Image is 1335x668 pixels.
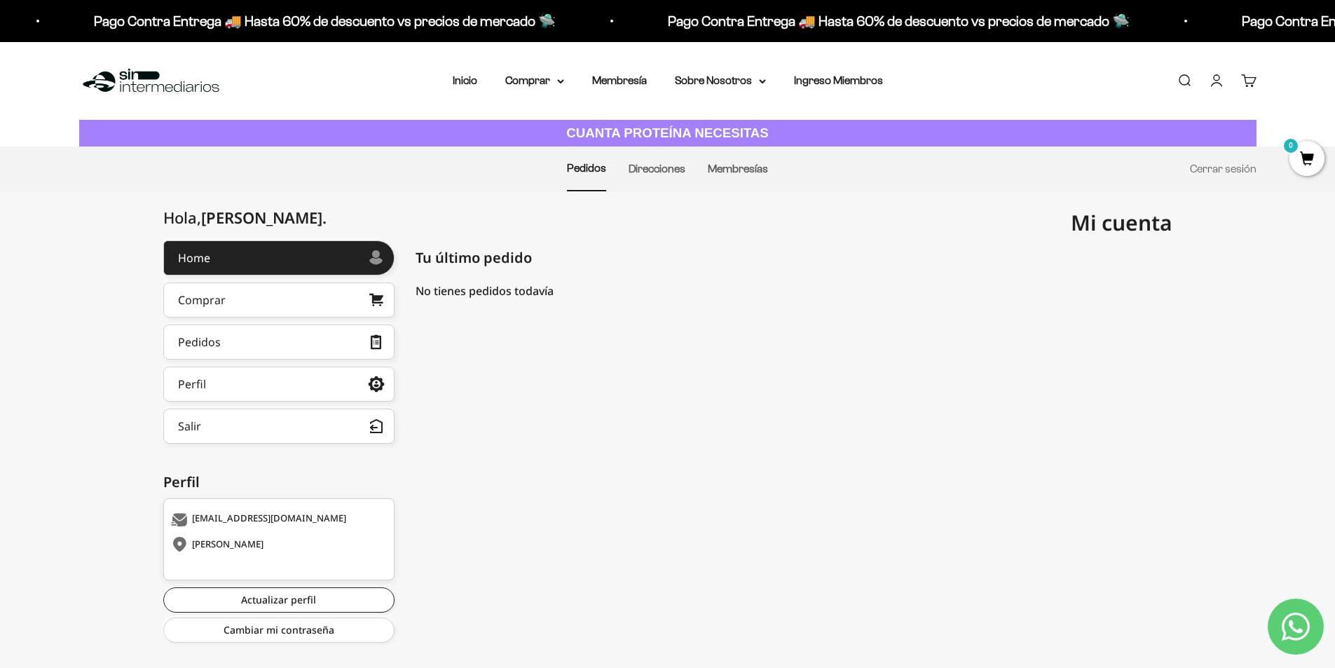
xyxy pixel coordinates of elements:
[665,10,1127,32] p: Pago Contra Entrega 🚚 Hasta 60% de descuento vs precios de mercado 🛸
[1282,137,1299,154] mark: 0
[675,71,766,90] summary: Sobre Nosotros
[79,120,1257,147] a: CUANTA PROTEÍNA NECESITAS
[163,240,395,275] a: Home
[163,367,395,402] a: Perfil
[567,162,606,174] a: Pedidos
[163,325,395,360] a: Pedidos
[629,163,685,175] a: Direcciones
[201,207,327,228] span: [PERSON_NAME]
[592,74,647,86] a: Membresía
[566,125,769,140] strong: CUANTA PROTEÍNA NECESITAS
[163,409,395,444] button: Salir
[453,74,477,86] a: Inicio
[163,282,395,318] a: Comprar
[91,10,553,32] p: Pago Contra Entrega 🚚 Hasta 60% de descuento vs precios de mercado 🛸
[171,513,383,527] div: [EMAIL_ADDRESS][DOMAIN_NAME]
[1289,152,1324,168] a: 0
[1190,163,1257,175] a: Cerrar sesión
[794,74,883,86] a: Ingreso Miembros
[708,163,768,175] a: Membresías
[163,472,395,493] div: Perfil
[178,336,221,348] div: Pedidos
[163,587,395,613] a: Actualizar perfil
[163,618,395,643] a: Cambiar mi contraseña
[163,209,327,226] div: Hola,
[505,71,564,90] summary: Comprar
[322,207,327,228] span: .
[178,421,201,432] div: Salir
[178,379,206,390] div: Perfil
[416,247,532,268] span: Tu último pedido
[416,282,1172,299] div: No tienes pedidos todavía
[178,252,210,264] div: Home
[178,294,226,306] div: Comprar
[1071,208,1172,237] span: Mi cuenta
[171,538,383,552] div: [PERSON_NAME]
